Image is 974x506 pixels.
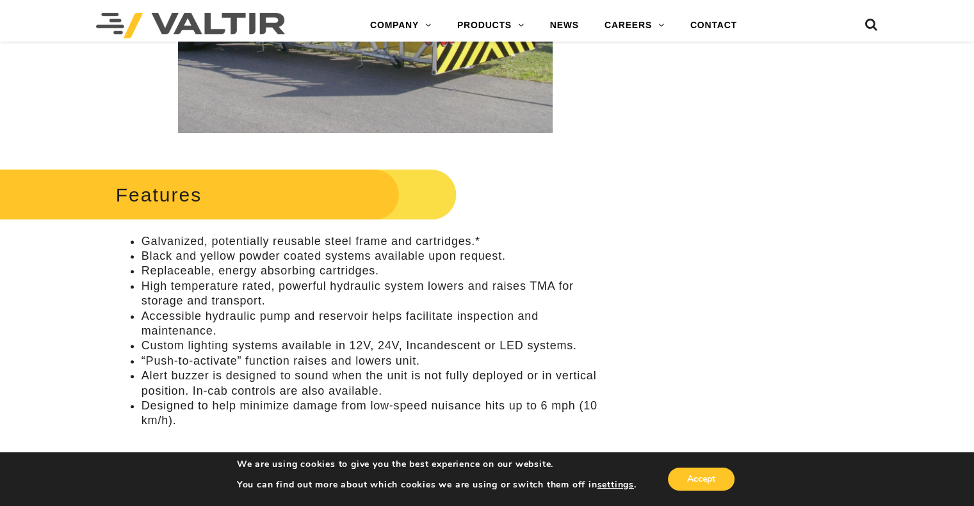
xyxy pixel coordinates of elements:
a: CAREERS [592,13,678,38]
li: Black and yellow powder coated systems available upon request. [142,249,615,264]
li: Custom lighting systems available in 12V, 24V, Incandescent or LED systems. [142,338,615,353]
a: COMPANY [357,13,444,38]
a: NEWS [537,13,592,38]
a: PRODUCTS [444,13,537,38]
img: Valtir [96,13,285,38]
p: We are using cookies to give you the best experience on our website. [237,459,637,470]
li: Accessible hydraulic pump and reservoir helps facilitate inspection and maintenance. [142,309,615,339]
a: CONTACT [678,13,750,38]
li: Galvanized, potentially reusable steel frame and cartridges.* [142,234,615,249]
button: settings [597,479,633,491]
li: “Push-to-activate” function raises and lowers unit. [142,354,615,368]
li: Designed to help minimize damage from low-speed nuisance hits up to 6 mph (10 km/h). [142,399,615,429]
li: Alert buzzer is designed to sound when the unit is not fully deployed or in vertical position. In... [142,368,615,399]
li: High temperature rated, powerful hydraulic system lowers and raises TMA for storage and transport. [142,279,615,309]
li: Replaceable, energy absorbing cartridges. [142,264,615,278]
button: Accept [668,468,735,491]
p: You can find out more about which cookies we are using or switch them off in . [237,479,637,491]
